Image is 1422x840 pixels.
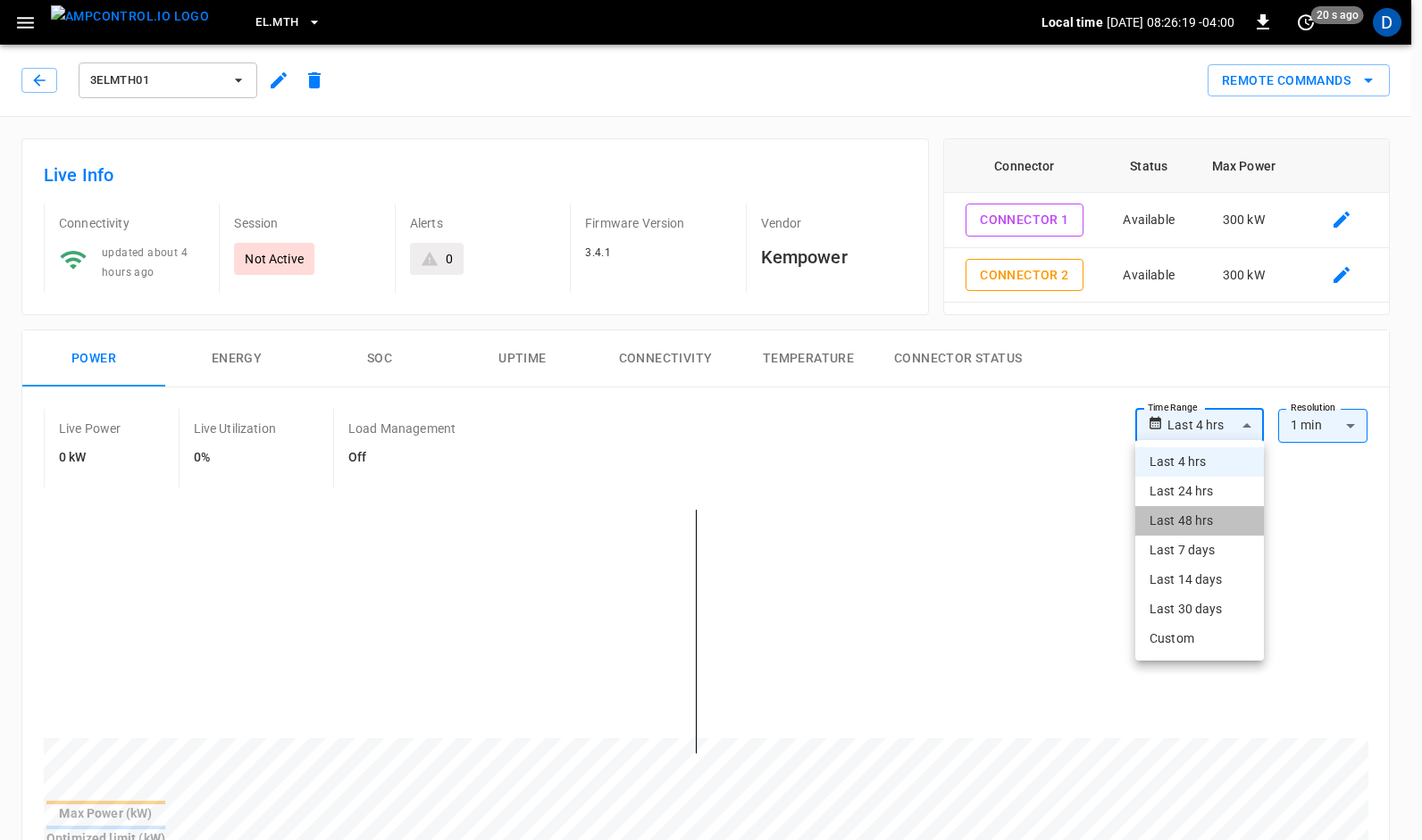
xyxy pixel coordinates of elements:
[1135,595,1264,624] li: Last 30 days
[1135,565,1264,595] li: Last 14 days
[1135,447,1264,477] li: Last 4 hrs
[1135,624,1264,653] li: Custom
[1135,506,1264,536] li: Last 48 hrs
[1135,477,1264,506] li: Last 24 hrs
[1135,536,1264,565] li: Last 7 days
